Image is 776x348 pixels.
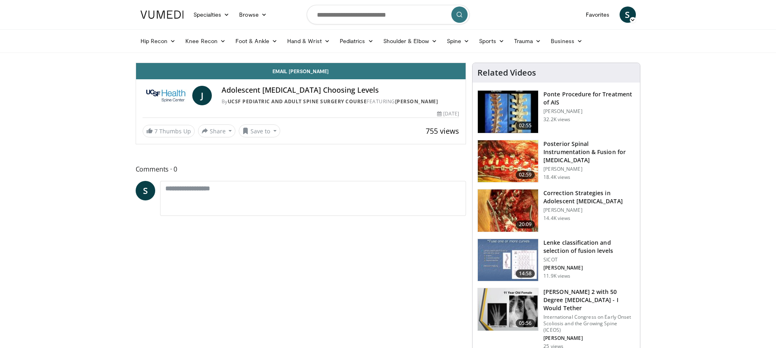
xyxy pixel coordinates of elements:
[437,110,459,117] div: [DATE]
[395,98,438,105] a: [PERSON_NAME]
[228,98,367,105] a: UCSF Pediatric and Adult Spine Surgery Course
[543,335,635,341] p: [PERSON_NAME]
[543,288,635,312] h3: [PERSON_NAME] 2 with 50 Degree [MEDICAL_DATA] - I Would Tether
[477,90,635,133] a: 02:55 Ponte Procedure for Treatment of AIS [PERSON_NAME] 32.2K views
[543,166,635,172] p: [PERSON_NAME]
[509,33,546,49] a: Trauma
[546,33,587,49] a: Business
[198,124,236,137] button: Share
[543,265,635,271] p: [PERSON_NAME]
[189,7,235,23] a: Specialties
[442,33,474,49] a: Spine
[478,288,538,331] img: 105d69d0-7e12-42c6-8057-14f274709147.150x105_q85_crop-smart_upscale.jpg
[477,68,536,78] h4: Related Videos
[426,126,459,136] span: 755 views
[543,207,635,213] p: [PERSON_NAME]
[378,33,442,49] a: Shoulder & Elbow
[477,189,635,232] a: 20:09 Correction Strategies in Adolescent [MEDICAL_DATA] [PERSON_NAME] 14.4K views
[516,220,535,228] span: 20:09
[239,124,280,137] button: Save to
[543,215,570,222] p: 14.4K views
[478,91,538,133] img: Ponte_Procedure_for_Scoliosis_100000344_3.jpg.150x105_q85_crop-smart_upscale.jpg
[543,273,570,279] p: 11.9K views
[154,127,158,135] span: 7
[516,319,535,327] span: 05:56
[136,63,466,79] a: Email [PERSON_NAME]
[478,239,538,281] img: 297964_0000_1.png.150x105_q85_crop-smart_upscale.jpg
[474,33,509,49] a: Sports
[141,11,184,19] img: VuMedi Logo
[180,33,231,49] a: Knee Recon
[222,86,459,95] h4: Adolescent [MEDICAL_DATA] Choosing Levels
[581,7,615,23] a: Favorites
[136,181,155,200] a: S
[192,86,212,105] a: J
[543,116,570,123] p: 32.2K views
[282,33,335,49] a: Hand & Wrist
[335,33,378,49] a: Pediatrics
[543,239,635,255] h3: Lenke classification and selection of fusion levels
[477,140,635,183] a: 02:59 Posterior Spinal Instrumentation & Fusion for [MEDICAL_DATA] [PERSON_NAME] 18.4K views
[620,7,636,23] a: S
[478,140,538,183] img: 1748410_3.png.150x105_q85_crop-smart_upscale.jpg
[543,257,635,263] p: SICOT
[543,90,635,107] h3: Ponte Procedure for Treatment of AIS
[143,86,189,105] img: UCSF Pediatric and Adult Spine Surgery Course
[136,164,466,174] span: Comments 0
[543,174,570,181] p: 18.4K views
[136,33,181,49] a: Hip Recon
[231,33,282,49] a: Foot & Ankle
[516,171,535,179] span: 02:59
[543,189,635,205] h3: Correction Strategies in Adolescent [MEDICAL_DATA]
[143,125,195,137] a: 7 Thumbs Up
[477,239,635,282] a: 14:58 Lenke classification and selection of fusion levels SICOT [PERSON_NAME] 11.9K views
[543,140,635,164] h3: Posterior Spinal Instrumentation & Fusion for [MEDICAL_DATA]
[543,108,635,115] p: [PERSON_NAME]
[478,189,538,232] img: newton_ais_1.png.150x105_q85_crop-smart_upscale.jpg
[307,5,470,24] input: Search topics, interventions
[222,98,459,105] div: By FEATURING
[234,7,272,23] a: Browse
[516,270,535,278] span: 14:58
[543,314,635,333] p: International Congress on Early Onset Scoliosis and the Growing Spine (ICEOS)
[516,122,535,130] span: 02:55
